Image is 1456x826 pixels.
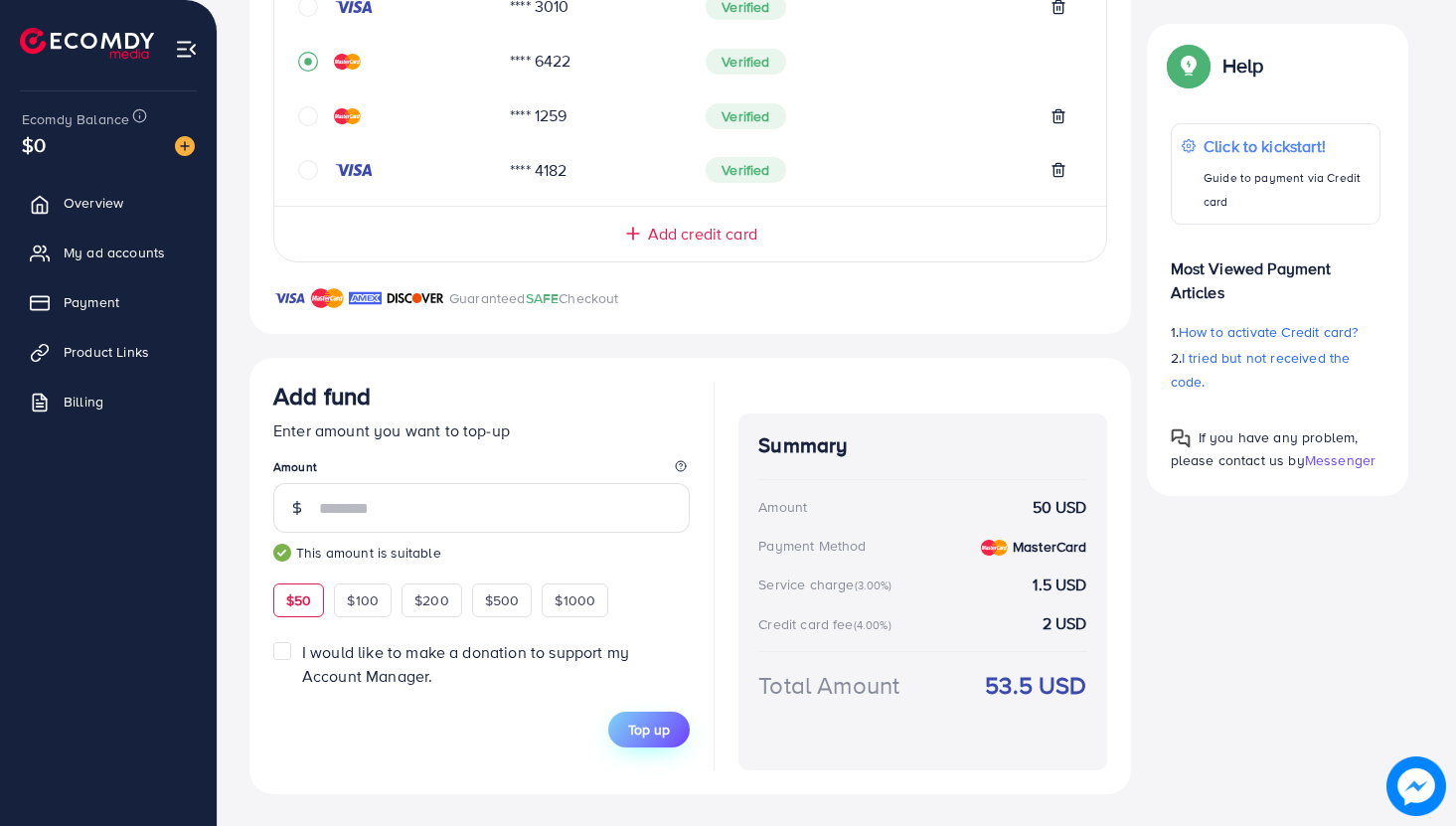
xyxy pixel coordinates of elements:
[1171,48,1207,83] img: Popup guide
[449,286,619,310] p: Guaranteed Checkout
[1171,320,1381,344] p: 1.
[1222,54,1264,78] p: Help
[1171,241,1381,304] p: Most Viewed Payment Articles
[64,193,123,213] span: Overview
[1171,428,1191,448] img: Popup guide
[758,536,866,556] div: Payment Method
[298,160,318,180] svg: circle
[855,578,892,593] small: (3.00%)
[273,382,371,411] h3: Add fund
[758,433,1086,458] h4: Summary
[15,382,202,421] a: Billing
[273,543,690,563] small: This amount is suitable
[758,614,897,634] div: Credit card fee
[273,544,291,562] img: guide
[1171,348,1351,392] span: I tried but not received the code.
[64,243,165,262] span: My ad accounts
[1171,346,1381,394] p: 2.
[985,668,1086,703] strong: 53.5 USD
[273,458,690,483] legend: Amount
[1204,134,1370,158] p: Click to kickstart!
[1171,427,1359,470] span: If you have any problem, please contact us by
[758,497,807,517] div: Amount
[648,223,757,246] span: Add credit card
[22,109,129,129] span: Ecomdy Balance
[273,286,306,310] img: brand
[758,575,897,594] div: Service charge
[608,712,690,747] button: Top up
[628,720,670,740] span: Top up
[1305,450,1375,470] span: Messenger
[311,286,344,310] img: brand
[555,590,595,610] span: $1000
[1204,166,1370,214] p: Guide to payment via Credit card
[854,617,891,633] small: (4.00%)
[485,590,520,610] span: $500
[526,288,560,308] span: SAFE
[387,286,444,310] img: brand
[349,286,382,310] img: brand
[1033,496,1087,519] strong: 50 USD
[1043,612,1087,635] strong: 2 USD
[298,52,318,72] svg: record circle
[981,540,1008,556] img: credit
[175,136,195,156] img: image
[706,103,785,129] span: Verified
[1033,574,1086,596] strong: 1.5 USD
[15,332,202,372] a: Product Links
[15,183,202,223] a: Overview
[273,418,690,442] p: Enter amount you want to top-up
[334,54,361,70] img: credit
[64,292,119,312] span: Payment
[334,162,374,178] img: credit
[706,157,785,183] span: Verified
[20,28,154,59] img: logo
[1013,537,1087,557] strong: MasterCard
[64,392,103,412] span: Billing
[302,641,629,686] span: I would like to make a donation to support my Account Manager.
[22,130,46,159] span: $0
[286,590,311,610] span: $50
[1179,322,1358,342] span: How to activate Credit card?
[758,668,899,703] div: Total Amount
[15,233,202,272] a: My ad accounts
[175,38,198,61] img: menu
[298,106,318,126] svg: circle
[706,49,785,75] span: Verified
[64,342,149,362] span: Product Links
[347,590,379,610] span: $100
[414,590,449,610] span: $200
[334,108,361,124] img: credit
[1386,756,1446,816] img: image
[15,282,202,322] a: Payment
